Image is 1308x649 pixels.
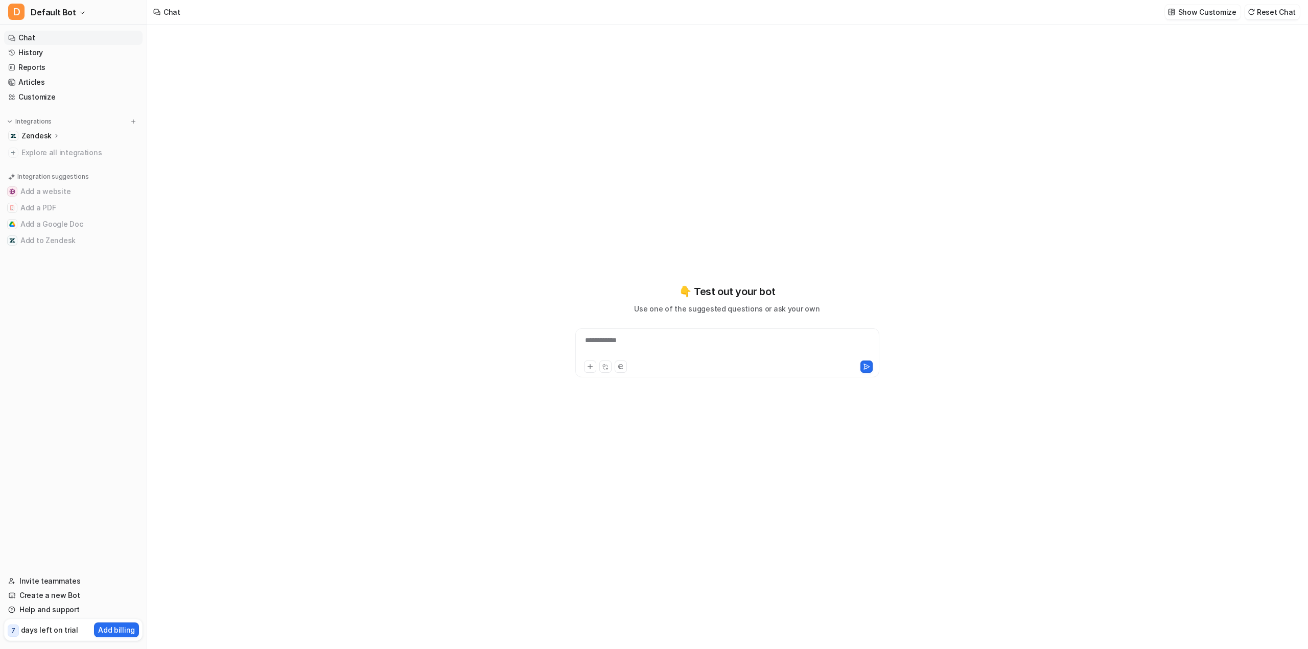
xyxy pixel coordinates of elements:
[9,205,15,211] img: Add a PDF
[8,4,25,20] span: D
[1178,7,1236,17] p: Show Customize
[4,146,143,160] a: Explore all integrations
[4,90,143,104] a: Customize
[10,133,16,139] img: Zendesk
[21,131,52,141] p: Zendesk
[4,183,143,200] button: Add a websiteAdd a website
[4,60,143,75] a: Reports
[1245,5,1300,19] button: Reset Chat
[4,200,143,216] button: Add a PDFAdd a PDF
[9,237,15,244] img: Add to Zendesk
[4,232,143,249] button: Add to ZendeskAdd to Zendesk
[4,75,143,89] a: Articles
[15,117,52,126] p: Integrations
[4,45,143,60] a: History
[9,221,15,227] img: Add a Google Doc
[98,624,135,635] p: Add billing
[9,188,15,195] img: Add a website
[21,145,138,161] span: Explore all integrations
[4,603,143,617] a: Help and support
[6,118,13,125] img: expand menu
[4,588,143,603] a: Create a new Bot
[4,216,143,232] button: Add a Google DocAdd a Google Doc
[94,622,139,637] button: Add billing
[17,172,88,181] p: Integration suggestions
[679,284,775,299] p: 👇 Test out your bot
[130,118,137,125] img: menu_add.svg
[1165,5,1241,19] button: Show Customize
[4,116,55,127] button: Integrations
[21,624,78,635] p: days left on trial
[4,574,143,588] a: Invite teammates
[1248,8,1255,16] img: reset
[634,303,820,314] p: Use one of the suggested questions or ask your own
[1168,8,1175,16] img: customize
[163,7,180,17] div: Chat
[8,148,18,158] img: explore all integrations
[31,5,76,19] span: Default Bot
[4,31,143,45] a: Chat
[11,626,15,635] p: 7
